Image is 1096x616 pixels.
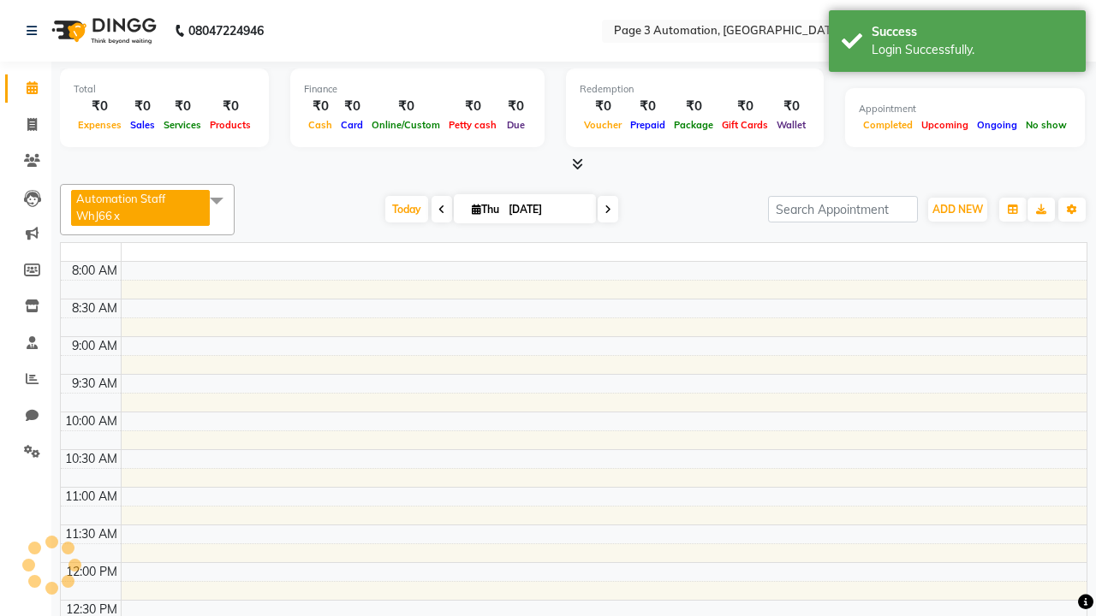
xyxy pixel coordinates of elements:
span: Due [503,119,529,131]
span: Wallet [772,119,810,131]
div: 9:00 AM [68,337,121,355]
span: Automation Staff WhJ66 [76,192,165,222]
div: ₹0 [159,97,205,116]
span: Online/Custom [367,119,444,131]
div: ₹0 [772,97,810,116]
div: ₹0 [304,97,337,116]
div: ₹0 [205,97,255,116]
span: Expenses [74,119,126,131]
div: 10:30 AM [62,450,121,468]
div: ₹0 [626,97,670,116]
input: 2025-10-02 [503,197,589,222]
div: Appointment [859,102,1071,116]
span: Voucher [580,119,626,131]
div: ₹0 [718,97,772,116]
div: ₹0 [670,97,718,116]
span: Services [159,119,205,131]
span: Package [670,119,718,131]
span: Thu [468,203,503,216]
div: ₹0 [337,97,367,116]
div: 9:30 AM [68,375,121,393]
span: Gift Cards [718,119,772,131]
button: ADD NEW [928,198,987,222]
div: 8:30 AM [68,299,121,317]
span: No show [1022,119,1071,131]
div: ₹0 [501,97,531,116]
span: Completed [859,119,917,131]
div: ₹0 [74,97,126,116]
input: Search Appointment [768,196,918,222]
span: Prepaid [626,119,670,131]
div: Redemption [580,82,810,97]
span: Cash [304,119,337,131]
div: ₹0 [126,97,159,116]
div: ₹0 [580,97,626,116]
b: 08047224946 [188,7,264,55]
div: ₹0 [367,97,444,116]
span: Today [385,196,428,222]
div: 11:00 AM [62,488,121,506]
span: Petty cash [444,119,501,131]
div: 12:00 PM [63,563,121,581]
span: Upcoming [917,119,973,131]
div: 8:00 AM [68,262,121,280]
div: Finance [304,82,531,97]
img: logo [44,7,161,55]
div: 11:30 AM [62,525,121,543]
span: Ongoing [973,119,1022,131]
div: Total [74,82,255,97]
span: Sales [126,119,159,131]
div: Login Successfully. [872,41,1073,59]
span: ADD NEW [932,203,983,216]
span: Card [337,119,367,131]
a: x [112,209,120,222]
span: Products [205,119,255,131]
div: ₹0 [444,97,501,116]
div: 10:00 AM [62,412,121,430]
div: Success [872,23,1073,41]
